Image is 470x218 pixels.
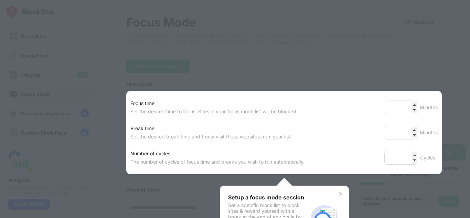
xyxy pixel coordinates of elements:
[130,149,305,158] div: Number of cycles
[338,191,343,197] img: x-button.svg
[420,128,438,137] div: Minutes
[228,194,308,201] div: Setup a focus mode session
[420,154,438,162] div: Cycles
[130,158,305,166] div: The number of cycles of focus time and breaks you wish to run automatically.
[130,99,298,107] div: Focus time
[130,124,292,133] div: Break time
[130,133,292,141] div: Set the desired break time and freely visit those websites from your list.
[420,103,438,112] div: Minutes
[130,107,298,116] div: Set the desired time to focus. Sites in your focus mode list will be blocked.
